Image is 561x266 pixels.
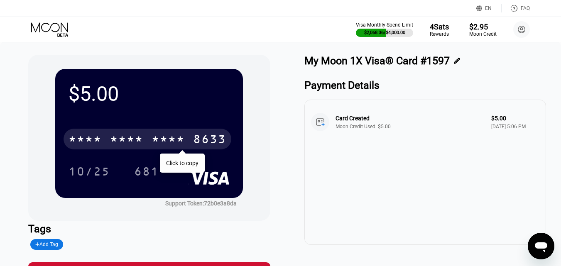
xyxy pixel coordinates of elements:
div: 8633 [193,134,226,147]
div: My Moon 1X Visa® Card #1597 [304,55,450,67]
div: 4SatsRewards [430,22,449,37]
div: Tags [28,223,270,235]
div: Moon Credit [469,31,497,37]
div: EN [476,4,502,12]
div: 10/25 [69,166,110,179]
div: $2,068.36 / $4,000.00 [364,30,405,35]
div: $2.95Moon Credit [469,22,497,37]
div: FAQ [502,4,530,12]
div: Visa Monthly Spend Limit$2,068.36/$4,000.00 [356,22,413,37]
div: Rewards [430,31,449,37]
div: Visa Monthly Spend Limit [356,22,413,28]
div: $5.00 [69,82,230,106]
div: Support Token: 72b0e3a8da [165,200,237,207]
div: Click to copy [166,160,198,166]
div: 10/25 [62,161,116,182]
div: FAQ [521,5,530,11]
div: Add Tag [35,242,59,247]
div: Add Tag [30,239,64,250]
iframe: Button to launch messaging window, conversation in progress [528,233,554,259]
div: 681 [128,161,165,182]
div: Payment Details [304,79,546,91]
div: $2.95 [469,22,497,31]
div: 4 Sats [430,22,449,31]
div: Support Token:72b0e3a8da [165,200,237,207]
div: 681 [134,166,159,179]
div: EN [485,5,492,11]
